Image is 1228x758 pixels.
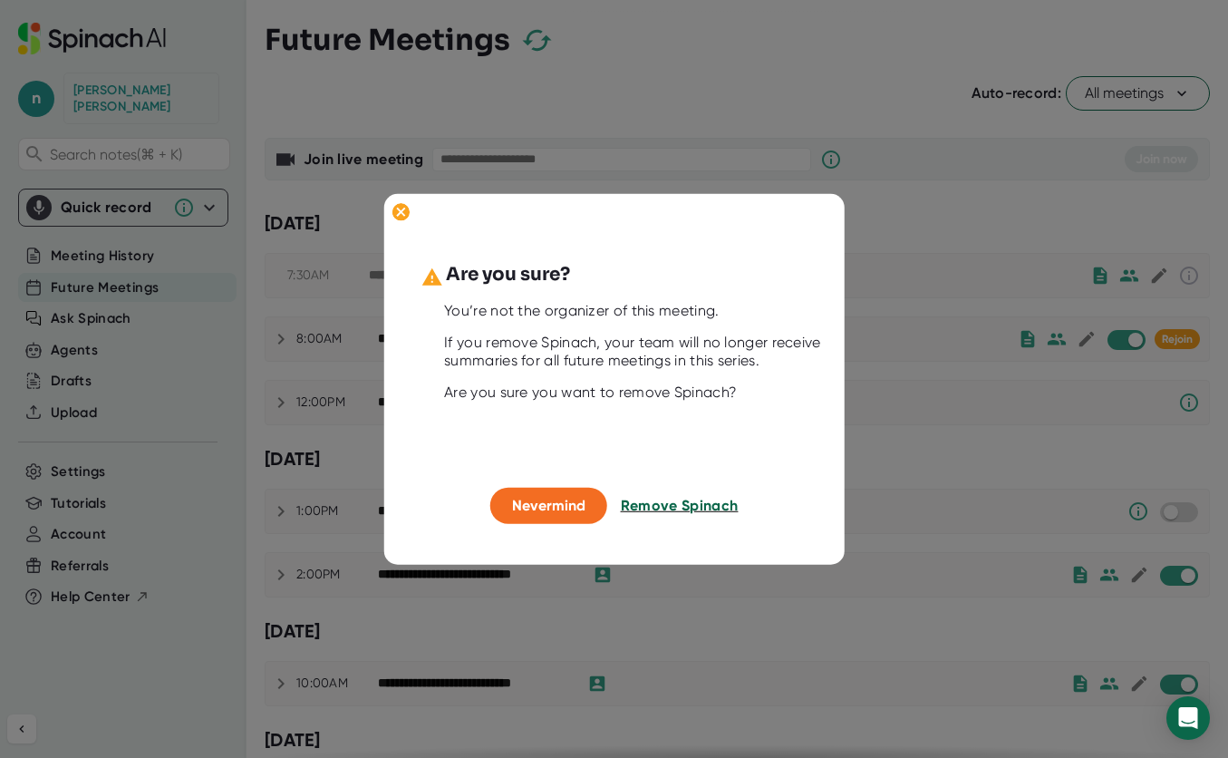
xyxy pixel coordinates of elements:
div: If you remove Spinach, your team will no longer receive summaries for all future meetings in this... [444,334,828,370]
div: Open Intercom Messenger [1166,696,1210,740]
div: Are you sure you want to remove Spinach? [444,384,828,402]
span: Nevermind [512,497,585,514]
button: Nevermind [490,488,607,524]
button: Remove Spinach [621,488,739,524]
div: You’re not the organizer of this meeting. [444,302,828,320]
span: Remove Spinach [621,497,739,514]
